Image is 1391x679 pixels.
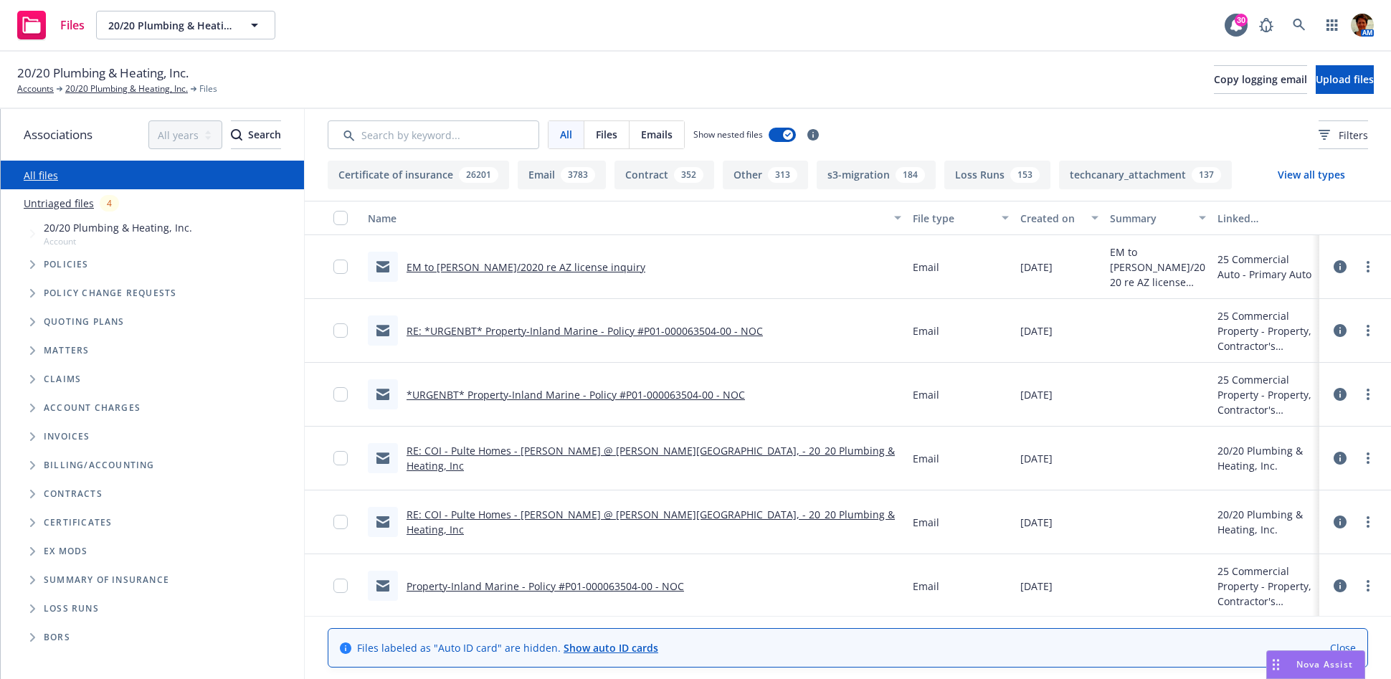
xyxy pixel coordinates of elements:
[11,5,90,45] a: Files
[60,19,85,31] span: Files
[44,235,192,247] span: Account
[1217,252,1314,282] div: 25 Commercial Auto - Primary Auto
[913,387,939,402] span: Email
[357,640,658,655] span: Files labeled as "Auto ID card" are hidden.
[723,161,808,189] button: Other
[1318,11,1347,39] a: Switch app
[1255,161,1368,189] button: View all types
[17,82,54,95] a: Accounts
[333,211,348,225] input: Select all
[407,388,745,402] a: *URGENBT* Property-Inland Marine - Policy #P01-000063504-00 - NOC
[407,579,684,593] a: Property-Inland Marine - Policy #P01-000063504-00 - NOC
[44,375,81,384] span: Claims
[1020,323,1053,338] span: [DATE]
[1316,65,1374,94] button: Upload files
[328,120,539,149] input: Search by keyword...
[518,161,606,189] button: Email
[1020,260,1053,275] span: [DATE]
[1359,450,1377,467] a: more
[1020,579,1053,594] span: [DATE]
[333,451,348,465] input: Toggle Row Selected
[1,217,304,451] div: Tree Example
[913,515,939,530] span: Email
[944,161,1050,189] button: Loss Runs
[333,323,348,338] input: Toggle Row Selected
[1192,167,1221,183] div: 137
[1217,211,1314,226] div: Linked associations
[199,82,217,95] span: Files
[44,490,103,498] span: Contracts
[231,121,281,148] div: Search
[333,260,348,274] input: Toggle Row Selected
[1267,651,1285,678] div: Drag to move
[44,604,99,613] span: Loss Runs
[1110,244,1206,290] span: EM to [PERSON_NAME]/2020 re AZ license inquiry
[328,161,509,189] button: Certificate of insurance
[24,168,58,182] a: All files
[1252,11,1281,39] a: Report a Bug
[1359,322,1377,339] a: more
[1330,640,1356,655] a: Close
[1217,443,1314,473] div: 20/20 Plumbing & Heating, Inc.
[1020,515,1053,530] span: [DATE]
[44,633,70,642] span: BORs
[1214,65,1307,94] button: Copy logging email
[1110,211,1190,226] div: Summary
[24,196,94,211] a: Untriaged files
[1359,513,1377,531] a: more
[108,18,232,33] span: 20/20 Plumbing & Heating, Inc.
[1351,14,1374,37] img: photo
[1266,650,1365,679] button: Nova Assist
[1217,308,1314,353] div: 25 Commercial Property - Property, Contractor's Equipment & Installation Floater
[44,404,141,412] span: Account charges
[362,201,907,235] button: Name
[1319,128,1368,143] span: Filters
[44,346,89,355] span: Matters
[913,211,993,226] div: File type
[100,195,119,212] div: 4
[65,82,188,95] a: 20/20 Plumbing & Heating, Inc.
[1104,201,1212,235] button: Summary
[596,127,617,142] span: Files
[614,161,714,189] button: Contract
[459,167,498,183] div: 26201
[768,167,797,183] div: 313
[17,64,189,82] span: 20/20 Plumbing & Heating, Inc.
[333,579,348,593] input: Toggle Row Selected
[1359,258,1377,275] a: more
[407,508,895,536] a: RE: COI - Pulte Homes - [PERSON_NAME] @ [PERSON_NAME][GEOGRAPHIC_DATA], - 20_20 Plumbing & Heatin...
[913,260,939,275] span: Email
[333,387,348,402] input: Toggle Row Selected
[817,161,936,189] button: s3-migration
[1212,201,1319,235] button: Linked associations
[231,129,242,141] svg: Search
[913,323,939,338] span: Email
[44,432,90,441] span: Invoices
[1339,128,1368,143] span: Filters
[913,579,939,594] span: Email
[44,576,169,584] span: Summary of insurance
[44,547,87,556] span: Ex Mods
[44,289,176,298] span: Policy change requests
[407,444,895,473] a: RE: COI - Pulte Homes - [PERSON_NAME] @ [PERSON_NAME][GEOGRAPHIC_DATA], - 20_20 Plumbing & Heatin...
[24,125,92,144] span: Associations
[368,211,886,226] div: Name
[44,318,125,326] span: Quoting plans
[896,167,925,183] div: 184
[913,451,939,466] span: Email
[1217,507,1314,537] div: 20/20 Plumbing & Heating, Inc.
[44,260,89,269] span: Policies
[44,518,112,527] span: Certificates
[560,127,572,142] span: All
[1020,211,1083,226] div: Created on
[1319,120,1368,149] button: Filters
[1316,72,1374,86] span: Upload files
[407,324,763,338] a: RE: *URGENBT* Property-Inland Marine - Policy #P01-000063504-00 - NOC
[44,461,155,470] span: Billing/Accounting
[1015,201,1104,235] button: Created on
[1235,14,1248,27] div: 30
[1359,577,1377,594] a: more
[407,260,645,274] a: EM to [PERSON_NAME]/2020 re AZ license inquiry
[1020,451,1053,466] span: [DATE]
[44,220,192,235] span: 20/20 Plumbing & Heating, Inc.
